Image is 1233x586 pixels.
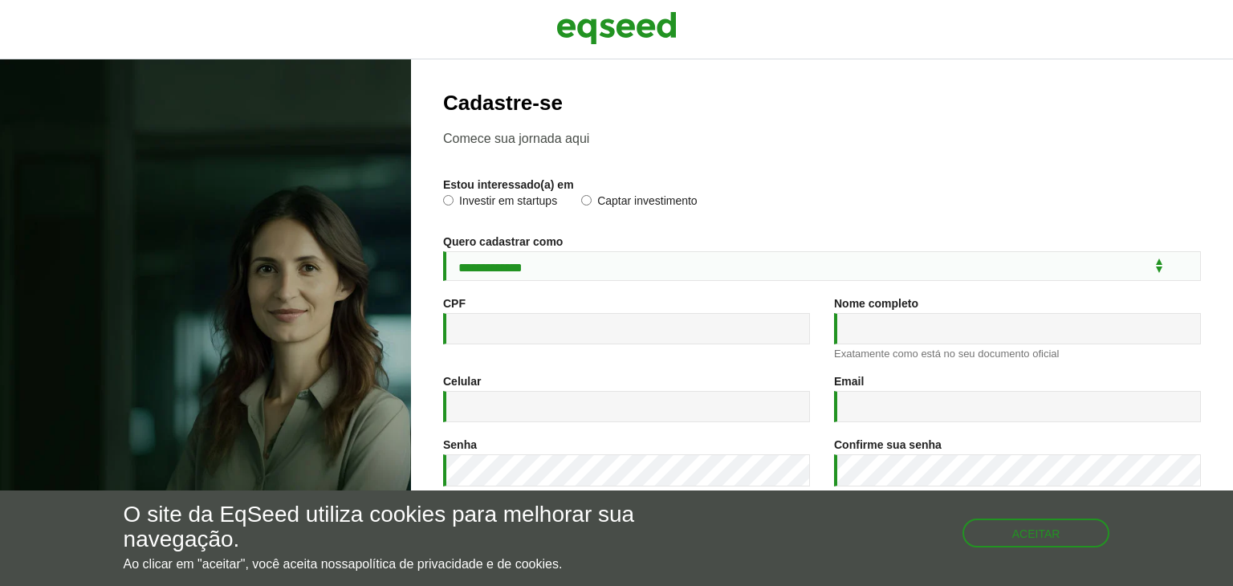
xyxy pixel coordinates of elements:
[834,439,942,450] label: Confirme sua senha
[443,439,477,450] label: Senha
[581,195,592,206] input: Captar investimento
[443,236,563,247] label: Quero cadastrar como
[834,298,918,309] label: Nome completo
[355,558,559,571] a: política de privacidade e de cookies
[443,298,466,309] label: CPF
[443,131,1201,146] p: Comece sua jornada aqui
[834,376,864,387] label: Email
[443,195,557,211] label: Investir em startups
[443,92,1201,115] h2: Cadastre-se
[443,195,454,206] input: Investir em startups
[962,519,1110,547] button: Aceitar
[443,179,574,190] label: Estou interessado(a) em
[443,376,481,387] label: Celular
[581,195,698,211] label: Captar investimento
[124,503,715,552] h5: O site da EqSeed utiliza cookies para melhorar sua navegação.
[834,348,1201,359] div: Exatamente como está no seu documento oficial
[124,556,715,572] p: Ao clicar em "aceitar", você aceita nossa .
[556,8,677,48] img: EqSeed Logo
